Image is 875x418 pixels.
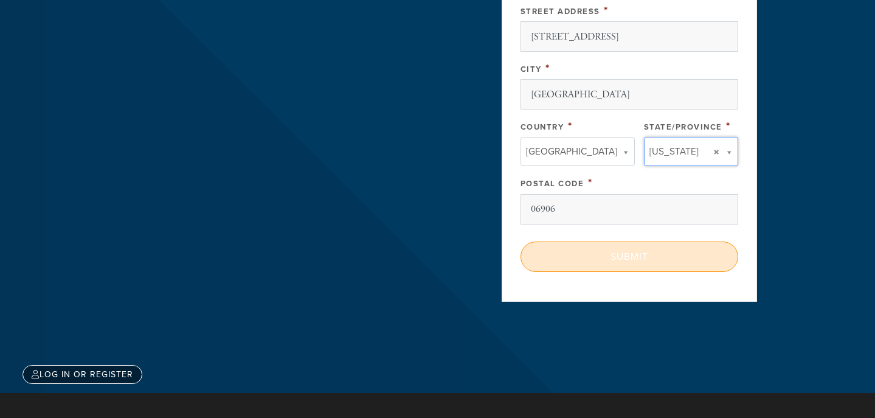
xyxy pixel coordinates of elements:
[545,61,550,75] span: This field is required.
[521,242,738,272] input: Submit
[22,365,142,384] a: Log in or register
[521,137,635,166] a: [GEOGRAPHIC_DATA]
[726,119,731,133] span: This field is required.
[649,144,699,159] span: [US_STATE]
[644,137,738,166] a: [US_STATE]
[521,179,584,189] label: Postal Code
[644,122,722,132] label: State/Province
[521,122,564,132] label: Country
[521,7,600,16] label: Street Address
[526,144,617,159] span: [GEOGRAPHIC_DATA]
[604,4,609,17] span: This field is required.
[521,64,542,74] label: City
[588,176,593,189] span: This field is required.
[568,119,573,133] span: This field is required.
